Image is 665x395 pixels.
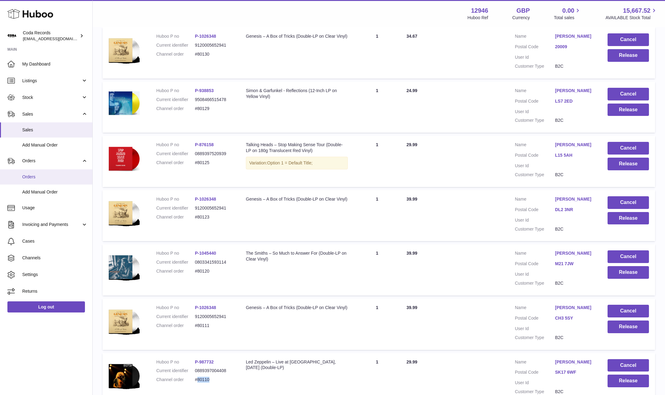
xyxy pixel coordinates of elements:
[246,250,348,262] div: The Smiths – So Much to Answer For (Double-LP on Clear Vinyl)
[515,380,555,386] dt: User Id
[195,205,234,211] dd: 9120005652941
[555,196,595,202] a: [PERSON_NAME]
[156,377,195,383] dt: Channel order
[512,15,530,21] div: Currency
[354,299,400,350] td: 1
[406,251,417,256] span: 39.99
[22,288,88,294] span: Returns
[515,359,555,367] dt: Name
[406,88,417,93] span: 24.99
[109,196,140,230] img: 129461734883227.png
[22,127,88,133] span: Sales
[267,160,313,165] span: Option 1 = Default Title;
[608,158,649,170] button: Release
[156,259,195,265] dt: Current identifier
[515,98,555,106] dt: Postal Code
[555,142,595,148] a: [PERSON_NAME]
[555,359,595,365] a: [PERSON_NAME]
[608,359,649,372] button: Cancel
[555,261,595,267] a: M21 7JW
[246,196,348,202] div: Genesis – A Box of Tricks (Double-LP on Clear Vinyl)
[515,335,555,341] dt: Customer Type
[156,214,195,220] dt: Channel order
[22,238,88,244] span: Cases
[608,375,649,387] button: Release
[608,212,649,225] button: Release
[608,266,649,279] button: Release
[608,196,649,209] button: Cancel
[156,142,195,148] dt: Huboo P no
[406,34,417,39] span: 34.67
[555,389,595,395] dd: B2C
[515,152,555,160] dt: Postal Code
[156,33,195,39] dt: Huboo P no
[23,30,78,42] div: Coda Records
[22,174,88,180] span: Orders
[195,34,216,39] a: P-1026348
[7,301,85,312] a: Log out
[515,326,555,332] dt: User Id
[354,136,400,187] td: 1
[22,222,81,227] span: Invoicing and Payments
[156,151,195,157] dt: Current identifier
[109,33,140,67] img: 129461734883227.png
[515,261,555,268] dt: Postal Code
[195,323,234,329] dd: #80111
[109,359,140,393] img: 129461716913178.png
[515,217,555,223] dt: User Id
[22,158,81,164] span: Orders
[608,321,649,333] button: Release
[554,6,581,21] a: 0.00 Total sales
[555,172,595,178] dd: B2C
[156,314,195,320] dt: Current identifier
[195,259,234,265] dd: 0803341593114
[195,377,234,383] dd: #80110
[515,63,555,69] dt: Customer Type
[195,51,234,57] dd: #80130
[555,98,595,104] a: LS7 2ED
[109,142,140,175] img: TalkingHeadsStopMakingSenseTourVinylMockupforShopify.png
[555,226,595,232] dd: B2C
[195,151,234,157] dd: 0889397520939
[354,190,400,241] td: 1
[468,15,488,21] div: Huboo Ref
[22,111,81,117] span: Sales
[515,44,555,51] dt: Postal Code
[555,280,595,286] dd: B2C
[555,315,595,321] a: CH3 5SY
[156,51,195,57] dt: Channel order
[195,42,234,48] dd: 9120005652941
[354,244,400,295] td: 1
[156,42,195,48] dt: Current identifier
[22,272,88,278] span: Settings
[109,305,140,338] img: 129461734883227.png
[195,368,234,374] dd: 0889397004408
[7,31,17,40] img: haz@pcatmedia.com
[608,33,649,46] button: Cancel
[555,369,595,375] a: SK17 6WF
[406,305,417,310] span: 39.99
[156,205,195,211] dt: Current identifier
[246,305,348,311] div: Genesis – A Box of Tricks (Double-LP on Clear Vinyl)
[156,323,195,329] dt: Channel order
[562,6,575,15] span: 0.00
[156,305,195,311] dt: Huboo P no
[515,109,555,115] dt: User Id
[515,172,555,178] dt: Customer Type
[555,207,595,213] a: DL2 3NR
[515,280,555,286] dt: Customer Type
[22,61,88,67] span: My Dashboard
[195,251,216,256] a: P-1045440
[471,6,488,15] strong: 12946
[195,160,234,166] dd: #80125
[608,49,649,62] button: Release
[515,33,555,41] dt: Name
[195,314,234,320] dd: 9120005652941
[554,15,581,21] span: Total sales
[608,250,649,263] button: Cancel
[156,88,195,94] dt: Huboo P no
[195,142,214,147] a: P-876158
[555,152,595,158] a: L15 5AH
[156,368,195,374] dt: Current identifier
[515,369,555,377] dt: Postal Code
